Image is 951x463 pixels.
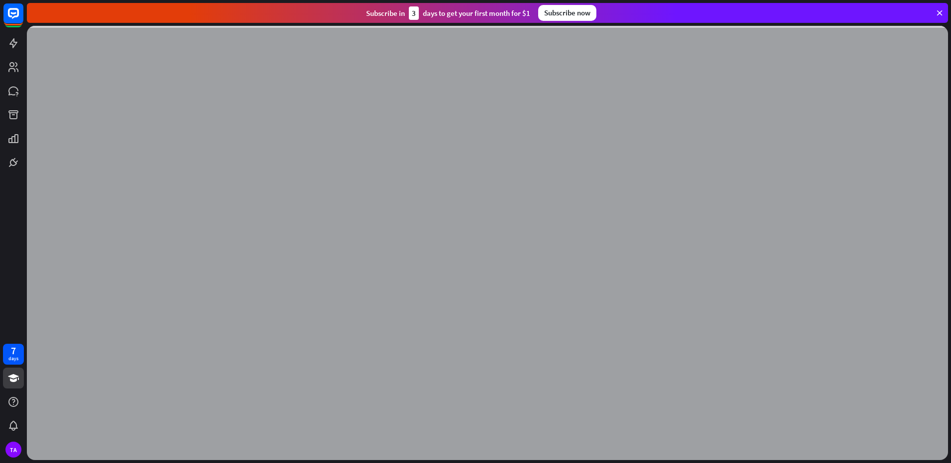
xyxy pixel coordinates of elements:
div: TA [5,442,21,458]
div: 7 [11,346,16,355]
div: 3 [409,6,419,20]
div: Subscribe in days to get your first month for $1 [366,6,530,20]
a: 7 days [3,344,24,365]
div: Subscribe now [538,5,596,21]
div: days [8,355,18,362]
